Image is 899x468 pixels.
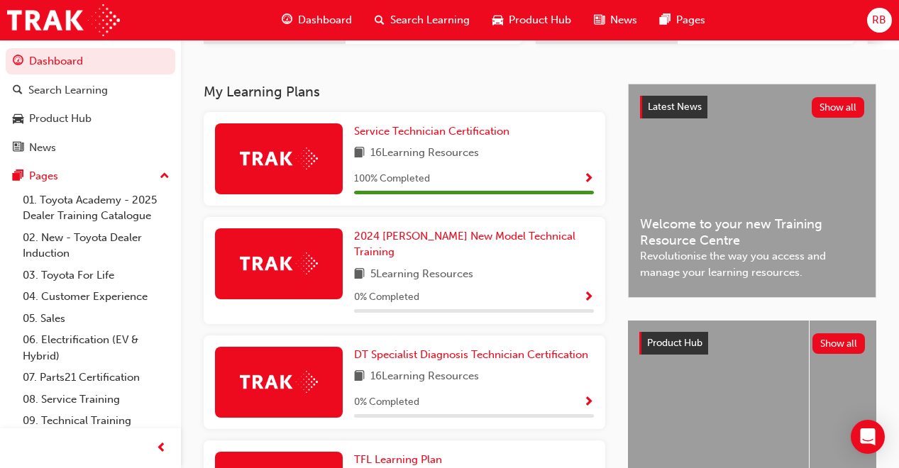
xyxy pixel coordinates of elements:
[354,453,442,466] span: TFL Learning Plan
[583,291,594,304] span: Show Progress
[640,96,864,118] a: Latest NewsShow all
[240,147,318,169] img: Trak
[6,163,175,189] button: Pages
[13,113,23,126] span: car-icon
[509,12,571,28] span: Product Hub
[240,371,318,393] img: Trak
[29,168,58,184] div: Pages
[640,248,864,280] span: Revolutionise the way you access and manage your learning resources.
[6,135,175,161] a: News
[6,45,175,163] button: DashboardSearch LearningProduct HubNews
[583,170,594,188] button: Show Progress
[17,389,175,411] a: 08. Service Training
[583,396,594,409] span: Show Progress
[17,308,175,330] a: 05. Sales
[13,84,23,97] span: search-icon
[370,368,479,386] span: 16 Learning Resources
[363,6,481,35] a: search-iconSearch Learning
[354,348,588,361] span: DT Specialist Diagnosis Technician Certification
[240,252,318,274] img: Trak
[160,167,170,186] span: up-icon
[354,228,594,260] a: 2024 [PERSON_NAME] New Model Technical Training
[13,170,23,183] span: pages-icon
[270,6,363,35] a: guage-iconDashboard
[17,189,175,227] a: 01. Toyota Academy - 2025 Dealer Training Catalogue
[204,84,605,100] h3: My Learning Plans
[354,145,365,162] span: book-icon
[647,337,702,349] span: Product Hub
[354,125,509,138] span: Service Technician Certification
[13,55,23,68] span: guage-icon
[649,6,717,35] a: pages-iconPages
[17,227,175,264] a: 02. New - Toyota Dealer Induction
[639,332,865,355] a: Product HubShow all
[583,173,594,186] span: Show Progress
[812,333,866,354] button: Show all
[354,266,365,284] span: book-icon
[6,77,175,104] a: Search Learning
[370,266,473,284] span: 5 Learning Resources
[872,12,886,28] span: RB
[7,4,120,36] img: Trak
[354,230,575,259] span: 2024 [PERSON_NAME] New Model Technical Training
[156,440,167,457] span: prev-icon
[17,329,175,367] a: 06. Electrification (EV & Hybrid)
[354,368,365,386] span: book-icon
[17,410,175,432] a: 09. Technical Training
[594,11,605,29] span: news-icon
[851,420,885,454] div: Open Intercom Messenger
[676,12,705,28] span: Pages
[640,216,864,248] span: Welcome to your new Training Resource Centre
[354,289,419,306] span: 0 % Completed
[583,394,594,411] button: Show Progress
[370,145,479,162] span: 16 Learning Resources
[298,12,352,28] span: Dashboard
[6,48,175,74] a: Dashboard
[390,12,470,28] span: Search Learning
[282,11,292,29] span: guage-icon
[660,11,671,29] span: pages-icon
[812,97,865,118] button: Show all
[17,367,175,389] a: 07. Parts21 Certification
[17,286,175,308] a: 04. Customer Experience
[354,452,448,468] a: TFL Learning Plan
[610,12,637,28] span: News
[583,6,649,35] a: news-iconNews
[375,11,385,29] span: search-icon
[13,142,23,155] span: news-icon
[867,8,892,33] button: RB
[6,106,175,132] a: Product Hub
[29,111,92,127] div: Product Hub
[354,394,419,411] span: 0 % Completed
[17,264,175,286] a: 03. Toyota For Life
[628,84,876,298] a: Latest NewsShow allWelcome to your new Training Resource CentreRevolutionise the way you access a...
[354,123,515,140] a: Service Technician Certification
[29,140,56,156] div: News
[481,6,583,35] a: car-iconProduct Hub
[492,11,503,29] span: car-icon
[28,82,108,99] div: Search Learning
[648,101,702,113] span: Latest News
[354,171,430,187] span: 100 % Completed
[583,289,594,306] button: Show Progress
[354,347,594,363] a: DT Specialist Diagnosis Technician Certification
